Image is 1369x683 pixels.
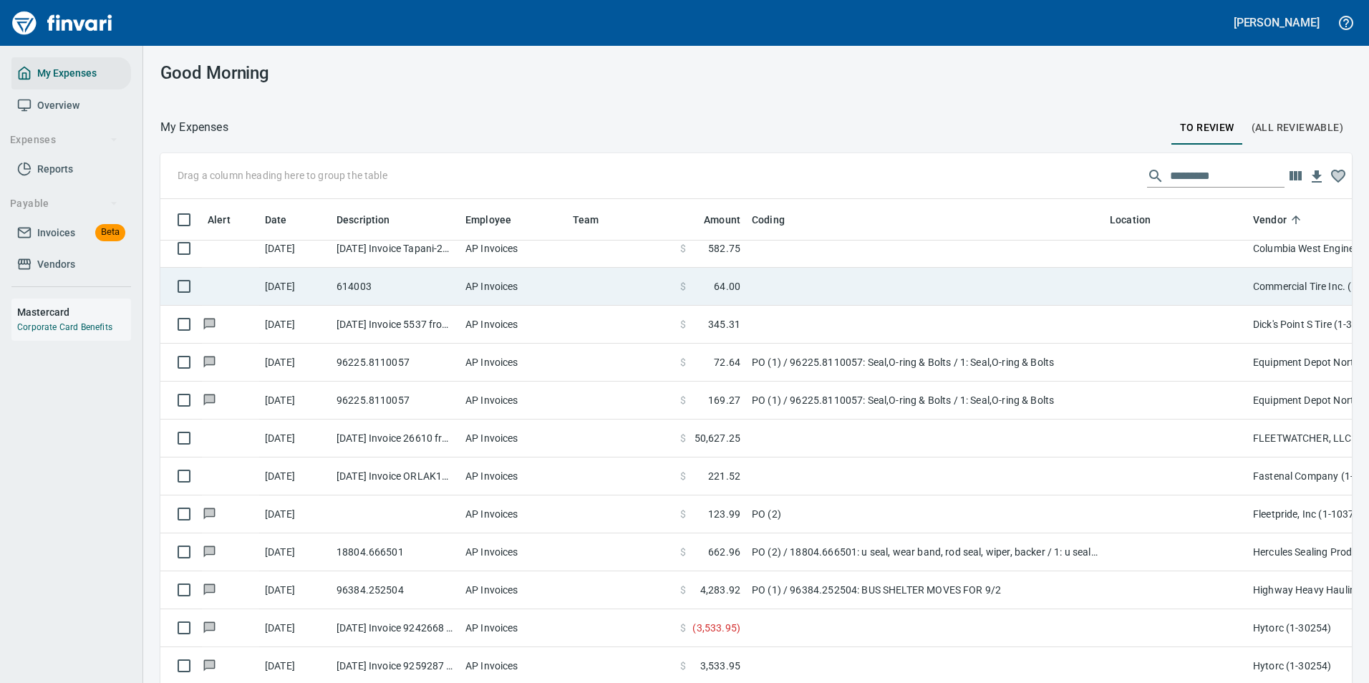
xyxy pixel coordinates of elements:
td: AP Invoices [460,420,567,457]
span: Coding [752,211,803,228]
span: Amount [704,211,740,228]
td: 614003 [331,268,460,306]
button: Choose columns to display [1285,165,1306,187]
span: $ [680,621,686,635]
button: [PERSON_NAME] [1230,11,1323,34]
p: Drag a column heading here to group the table [178,168,387,183]
span: $ [680,393,686,407]
td: PO (2) / 18804.666501: u seal, wear band, rod seal, wiper, backer / 1: u seal, wear band, rod sea... [746,533,1104,571]
span: 169.27 [708,393,740,407]
span: Has messages [202,661,217,670]
td: AP Invoices [460,609,567,647]
td: [DATE] [259,306,331,344]
span: $ [680,545,686,559]
td: [DATE] [259,344,331,382]
td: [DATE] Invoice 26610 from FLEETWATCHER, LLC (1-12386) [331,420,460,457]
span: My Expenses [37,64,97,82]
span: Has messages [202,319,217,329]
td: [DATE] [259,495,331,533]
span: Payable [10,195,118,213]
nav: breadcrumb [160,119,228,136]
td: AP Invoices [460,457,567,495]
span: Date [265,211,287,228]
span: 4,283.92 [700,583,740,597]
span: Alert [208,211,231,228]
a: My Expenses [11,57,131,89]
td: [DATE] [259,533,331,571]
td: [DATE] Invoice 9242668 from Hytorc (1-30254) [331,609,460,647]
span: Has messages [202,357,217,367]
span: $ [680,241,686,256]
span: $ [680,659,686,673]
td: AP Invoices [460,382,567,420]
span: 123.99 [708,507,740,521]
span: Team [573,211,618,228]
button: Expenses [4,127,124,153]
td: [DATE] [259,571,331,609]
span: Description [337,211,409,228]
span: Location [1110,211,1169,228]
h6: Mastercard [17,304,131,320]
span: Description [337,211,390,228]
span: Amount [685,211,740,228]
td: [DATE] Invoice ORLAK112361 from Fastenal Company (1-10363) [331,457,460,495]
span: Has messages [202,623,217,632]
td: [DATE] [259,382,331,420]
td: PO (1) / 96225.8110057: Seal,O-ring & Bolts / 1: Seal,O-ring & Bolts [746,344,1104,382]
span: 662.96 [708,545,740,559]
td: AP Invoices [460,268,567,306]
span: Team [573,211,599,228]
td: AP Invoices [460,230,567,268]
span: (All Reviewable) [1252,119,1343,137]
span: Vendor [1253,211,1287,228]
td: AP Invoices [460,533,567,571]
span: Location [1110,211,1151,228]
span: Alert [208,211,249,228]
td: AP Invoices [460,344,567,382]
img: Finvari [9,6,116,40]
span: Employee [465,211,530,228]
span: 72.64 [714,355,740,369]
span: $ [680,583,686,597]
td: PO (1) / 96384.252504: BUS SHELTER MOVES FOR 9/2 [746,571,1104,609]
td: 96225.8110057 [331,382,460,420]
td: [DATE] [259,268,331,306]
a: Overview [11,89,131,122]
span: Overview [37,97,79,115]
span: 3,533.95 [700,659,740,673]
span: $ [680,431,686,445]
span: $ [680,317,686,331]
h5: [PERSON_NAME] [1234,15,1320,30]
span: Coding [752,211,785,228]
span: Invoices [37,224,75,242]
td: 96384.252504 [331,571,460,609]
td: [DATE] Invoice 5537 from [GEOGRAPHIC_DATA] (1-38544) [331,306,460,344]
span: Has messages [202,395,217,405]
span: To Review [1180,119,1234,137]
span: 345.31 [708,317,740,331]
span: $ [680,469,686,483]
span: Beta [95,224,125,241]
a: InvoicesBeta [11,217,131,249]
td: PO (1) / 96225.8110057: Seal,O-ring & Bolts / 1: Seal,O-ring & Bolts [746,382,1104,420]
span: 50,627.25 [695,431,740,445]
span: 221.52 [708,469,740,483]
span: Has messages [202,509,217,518]
td: AP Invoices [460,306,567,344]
td: PO (2) [746,495,1104,533]
a: Reports [11,153,131,185]
td: [DATE] [259,457,331,495]
td: AP Invoices [460,571,567,609]
td: [DATE] [259,420,331,457]
button: Payable [4,190,124,217]
h3: Good Morning [160,63,535,83]
td: 96225.8110057 [331,344,460,382]
span: Date [265,211,306,228]
p: My Expenses [160,119,228,136]
td: AP Invoices [460,495,567,533]
span: $ [680,507,686,521]
span: Reports [37,160,73,178]
span: $ [680,355,686,369]
span: Has messages [202,547,217,556]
